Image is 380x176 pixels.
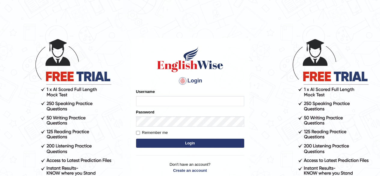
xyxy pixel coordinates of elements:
[136,130,168,136] label: Remember me
[136,139,244,148] button: Login
[136,109,154,115] label: Password
[136,131,140,135] input: Remember me
[156,46,224,73] img: Logo of English Wise sign in for intelligent practice with AI
[136,76,244,86] h4: Login
[136,168,244,173] a: Create an account
[136,89,155,94] label: Username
